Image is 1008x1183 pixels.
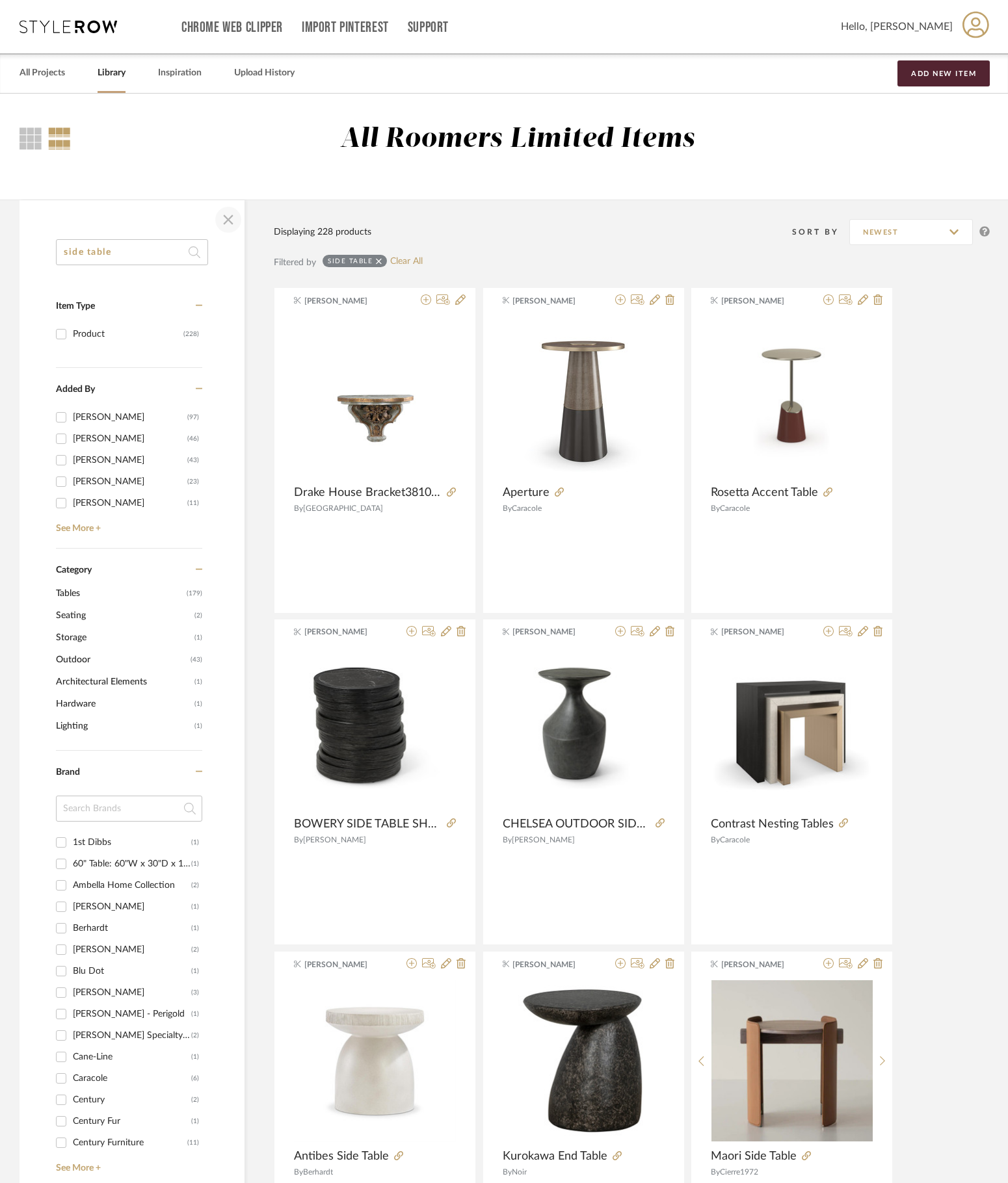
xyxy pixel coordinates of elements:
div: (1) [191,896,199,917]
span: Noir [512,1168,527,1176]
span: Item Type [56,302,95,311]
div: (1) [191,1004,199,1024]
div: All Roomers Limited Items [340,123,695,156]
div: side table [328,257,373,265]
button: Close [215,207,241,233]
div: [PERSON_NAME] [73,407,187,428]
img: Contrast Nesting Tables [711,662,873,794]
span: Kurokawa End Table [503,1149,607,1163]
span: [PERSON_NAME] [721,959,803,970]
span: [PERSON_NAME] [512,959,594,970]
div: Century [73,1089,191,1110]
span: Antibes Side Table [294,1149,389,1163]
div: (1) [191,832,199,853]
div: 60" Table: 60"W x 30"D x 15"H [73,853,191,874]
span: Caracole [720,836,750,844]
span: (2) [194,605,202,626]
span: [PERSON_NAME] [721,626,803,638]
span: (1) [194,627,202,648]
span: Brand [56,768,80,777]
span: By [294,1168,303,1176]
div: (2) [191,1089,199,1110]
a: See More + [53,513,202,534]
a: See More + [53,1153,202,1174]
div: (11) [187,493,199,513]
img: CHELSEA OUTDOOR SIDE TABLE TALL, CHARCOAL [503,668,665,789]
span: [PERSON_NAME] [512,295,594,307]
span: [PERSON_NAME] [512,626,594,638]
div: (3) [191,982,199,1003]
div: Product [73,324,183,344]
div: Displaying 228 products [274,225,371,239]
img: Kurokawa End Table [503,980,665,1142]
a: Clear All [390,256,423,267]
span: (1) [194,716,202,736]
span: By [503,504,512,512]
span: [PERSON_NAME] [304,295,386,307]
div: Caracole [73,1068,191,1089]
div: [PERSON_NAME] [73,939,191,960]
div: Blu Dot [73,961,191,981]
div: [PERSON_NAME] [73,896,191,917]
span: By [294,504,303,512]
a: Import Pinterest [302,22,389,33]
img: BOWERY SIDE TABLE SHORT, BLACK [294,668,456,789]
span: Cierre1972 [720,1168,758,1176]
div: (1) [191,853,199,874]
span: Category [56,565,92,576]
span: BOWERY SIDE TABLE SHORT, BLACK [294,817,442,831]
span: Outdoor [56,649,187,671]
div: [PERSON_NAME] - Perigold [73,1004,191,1024]
div: [PERSON_NAME] Specialty Company [73,1025,191,1046]
span: Added By [56,385,95,394]
div: (43) [187,450,199,471]
div: Century Fur [73,1111,191,1132]
div: (46) [187,428,199,449]
span: [GEOGRAPHIC_DATA] [303,504,383,512]
span: Hello, [PERSON_NAME] [841,19,953,34]
div: [PERSON_NAME] [73,493,187,513]
span: Architectural Elements [56,671,191,693]
img: Drake House Bracket381042 Add to Favorites11Shares Share Pin Email ShareBlue and gold finishOvera... [317,316,433,478]
div: (1) [191,918,199,939]
div: (2) [191,1025,199,1046]
img: Aperture [513,316,654,478]
span: By [503,1168,512,1176]
div: Ambella Home Collection [73,875,191,896]
img: Maori Side Table [711,980,873,1141]
div: [PERSON_NAME] [73,982,191,1003]
div: Century Furniture [73,1132,187,1153]
div: (1) [191,1111,199,1132]
span: Lighting [56,715,191,737]
button: Add New Item [897,60,990,86]
span: Seating [56,604,191,627]
span: Caracole [720,504,750,512]
span: Aperture [503,486,550,500]
span: Berhardt [303,1168,333,1176]
a: Library [98,64,126,82]
span: Caracole [512,504,542,512]
div: Berhardt [73,918,191,939]
span: (43) [191,649,202,670]
div: (11) [187,1132,199,1153]
div: (2) [191,939,199,960]
img: Antibes Side Table [294,980,456,1142]
div: (1) [191,1046,199,1067]
span: Rosetta Accent Table [711,486,818,500]
span: Maori Side Table [711,1149,797,1163]
div: 1st Dibbs [73,832,191,853]
div: (97) [187,407,199,428]
span: [PERSON_NAME] [721,295,803,307]
a: Support [408,22,449,33]
span: By [503,836,512,844]
span: By [711,836,720,844]
span: [PERSON_NAME] [512,836,575,844]
span: Drake House Bracket381042 Add to Favorites11Shares Share Pin Email ShareBlue and gold finishOvera... [294,486,442,500]
div: Sort By [792,226,849,239]
span: By [711,504,720,512]
div: Cane-Line [73,1046,191,1067]
div: (6) [191,1068,199,1089]
div: Filtered by [274,255,316,270]
span: (179) [187,583,202,604]
div: (1) [191,961,199,981]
